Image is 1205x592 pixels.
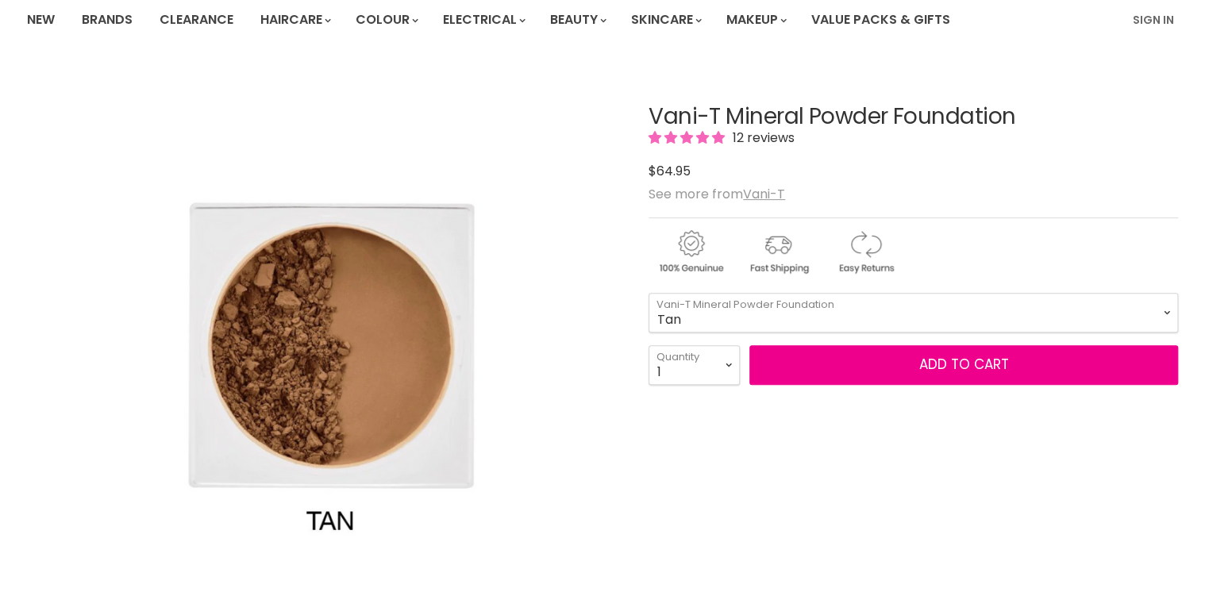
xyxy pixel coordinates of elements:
[15,3,67,37] a: New
[823,228,907,276] img: returns.gif
[749,345,1178,385] button: Add to cart
[919,355,1009,374] span: Add to cart
[649,228,733,276] img: genuine.gif
[649,162,691,180] span: $64.95
[649,345,740,385] select: Quantity
[743,185,785,203] a: Vani-T
[148,3,245,37] a: Clearance
[799,3,962,37] a: Value Packs & Gifts
[649,129,728,147] span: 4.75 stars
[649,105,1178,129] h1: Vani-T Mineral Powder Foundation
[649,185,785,203] span: See more from
[1123,3,1184,37] a: Sign In
[431,3,535,37] a: Electrical
[538,3,616,37] a: Beauty
[344,3,428,37] a: Colour
[714,3,796,37] a: Makeup
[619,3,711,37] a: Skincare
[248,3,341,37] a: Haircare
[70,3,144,37] a: Brands
[1126,517,1189,576] iframe: Gorgias live chat messenger
[736,228,820,276] img: shipping.gif
[728,129,795,147] span: 12 reviews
